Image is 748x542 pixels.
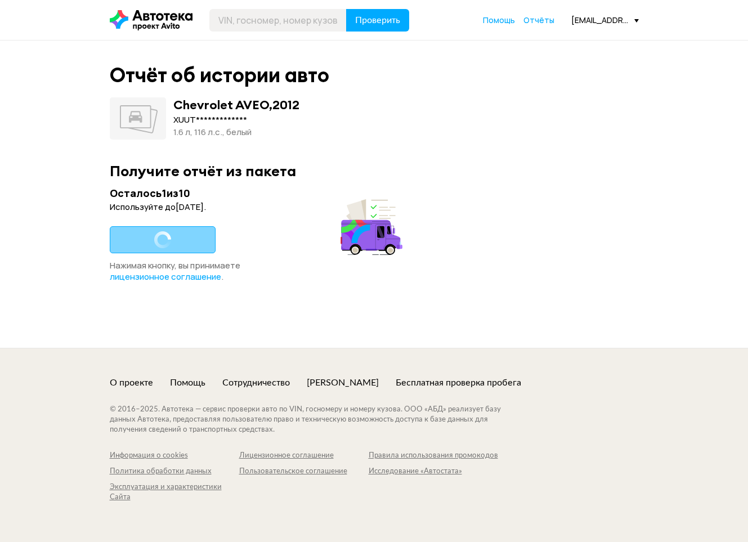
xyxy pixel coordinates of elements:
a: лицензионное соглашение [110,271,221,283]
div: Используйте до [DATE] . [110,201,406,213]
div: [EMAIL_ADDRESS][DOMAIN_NAME] [571,15,639,25]
a: Правила использования промокодов [369,451,498,461]
span: Отчёты [523,15,554,25]
div: Chevrolet AVEO , 2012 [173,97,299,112]
div: Получите отчёт из пакета [110,162,639,180]
span: Помощь [483,15,515,25]
span: Нажимая кнопку, вы принимаете . [110,259,240,283]
div: © 2016– 2025 . Автотека — сервис проверки авто по VIN, госномеру и номеру кузова. ООО «АБД» реали... [110,405,523,435]
span: Проверить [355,16,400,25]
a: Лицензионное соглашение [239,451,369,461]
a: Бесплатная проверка пробега [396,377,521,389]
div: 1.6 л, 116 л.c., белый [173,126,299,138]
a: Политика обработки данных [110,467,239,477]
a: Помощь [483,15,515,26]
a: Эксплуатация и характеристики Сайта [110,482,239,503]
input: VIN, госномер, номер кузова [209,9,347,32]
a: Сотрудничество [222,377,290,389]
a: Отчёты [523,15,554,26]
a: [PERSON_NAME] [307,377,379,389]
a: Пользовательское соглашение [239,467,369,477]
div: Отчёт об истории авто [110,63,329,87]
button: Проверить [346,9,409,32]
a: Информация о cookies [110,451,239,461]
a: Исследование «Автостата» [369,467,498,477]
a: Помощь [170,377,205,389]
a: О проекте [110,377,153,389]
div: Осталось 1 из 10 [110,186,406,200]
